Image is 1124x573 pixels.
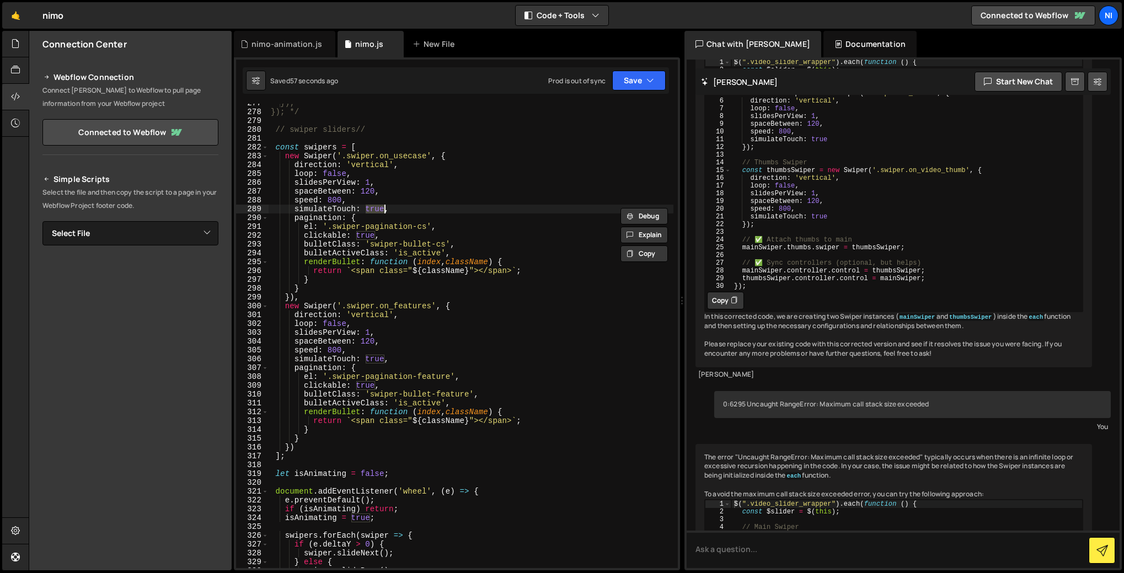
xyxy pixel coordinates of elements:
div: 0:6295 Uncaught RangeError: Maximum call stack size exceeded [714,391,1111,418]
div: New File [413,39,459,50]
div: 28 [705,267,731,275]
button: Explain [620,227,668,243]
div: 2 [705,508,731,516]
div: 6 [705,97,731,105]
div: 318 [236,460,269,469]
div: 321 [236,487,269,496]
div: 18 [705,190,731,197]
div: 315 [236,434,269,443]
div: 30 [705,282,731,290]
div: 285 [236,169,269,178]
div: 22 [705,221,731,228]
button: Debug [620,208,668,224]
div: 291 [236,222,269,231]
div: 283 [236,152,269,160]
div: 11 [705,136,731,143]
div: 280 [236,125,269,134]
code: mainSwiper [898,313,936,321]
div: nimo.js [355,39,383,50]
p: Select the file and then copy the script to a page in your Webflow Project footer code. [42,186,218,212]
div: 287 [236,187,269,196]
code: each [1028,313,1045,321]
div: 282 [236,143,269,152]
div: 1 [705,58,731,66]
div: 290 [236,213,269,222]
button: Copy [707,292,744,309]
div: 8 [705,113,731,120]
div: 303 [236,328,269,337]
div: 13 [705,151,731,159]
div: 323 [236,505,269,513]
div: 306 [236,355,269,363]
div: 293 [236,240,269,249]
div: 1 [705,500,731,508]
div: 299 [236,293,269,302]
button: Copy [620,245,668,262]
a: Connected to Webflow [42,119,218,146]
div: 297 [236,275,269,284]
div: 294 [236,249,269,258]
div: 279 [236,116,269,125]
div: 4 [705,523,731,531]
p: Connect [PERSON_NAME] to Webflow to pull page information from your Webflow project [42,84,218,110]
div: 324 [236,513,269,522]
div: 296 [236,266,269,275]
div: 319 [236,469,269,478]
div: 326 [236,531,269,540]
div: Saved [270,76,338,85]
h2: Webflow Connection [42,71,218,84]
div: nimo [42,9,64,22]
div: 284 [236,160,269,169]
div: ni [1099,6,1118,25]
div: 2 [705,66,731,74]
div: 289 [236,205,269,213]
div: 300 [236,302,269,310]
div: 316 [236,443,269,452]
div: 292 [236,231,269,240]
div: 307 [236,363,269,372]
div: 27 [705,259,731,267]
h2: [PERSON_NAME] [701,77,778,87]
div: 15 [705,167,731,174]
div: 314 [236,425,269,434]
code: thumbsSwiper [948,313,993,321]
div: 327 [236,540,269,549]
a: 🤙 [2,2,29,29]
div: 21 [705,213,731,221]
div: 329 [236,558,269,566]
div: 322 [236,496,269,505]
code: each [785,472,802,480]
div: 24 [705,236,731,244]
iframe: YouTube video player [42,264,220,363]
div: 19 [705,197,731,205]
div: 302 [236,319,269,328]
div: 286 [236,178,269,187]
div: 20 [705,205,731,213]
div: 298 [236,284,269,293]
div: 9 [705,120,731,128]
div: 25 [705,244,731,251]
div: 320 [236,478,269,487]
div: 317 [236,452,269,460]
div: 278 [236,108,269,116]
div: 310 [236,390,269,399]
div: I see a syntax error in your code. The issue is with the way you are defining and initializing th... [695,21,1092,367]
div: 309 [236,381,269,390]
div: 311 [236,399,269,408]
div: You [717,421,1108,432]
div: 16 [705,174,731,182]
div: 312 [236,408,269,416]
div: 57 seconds ago [290,76,338,85]
div: 295 [236,258,269,266]
h2: Connection Center [42,38,127,50]
div: 29 [705,275,731,282]
div: nimo-animation.js [251,39,322,50]
div: 305 [236,346,269,355]
div: 3 [705,516,731,523]
div: 17 [705,182,731,190]
h2: Simple Scripts [42,173,218,186]
div: 325 [236,522,269,531]
div: Chat with [PERSON_NAME] [684,31,821,57]
div: 304 [236,337,269,346]
button: Start new chat [975,72,1062,92]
